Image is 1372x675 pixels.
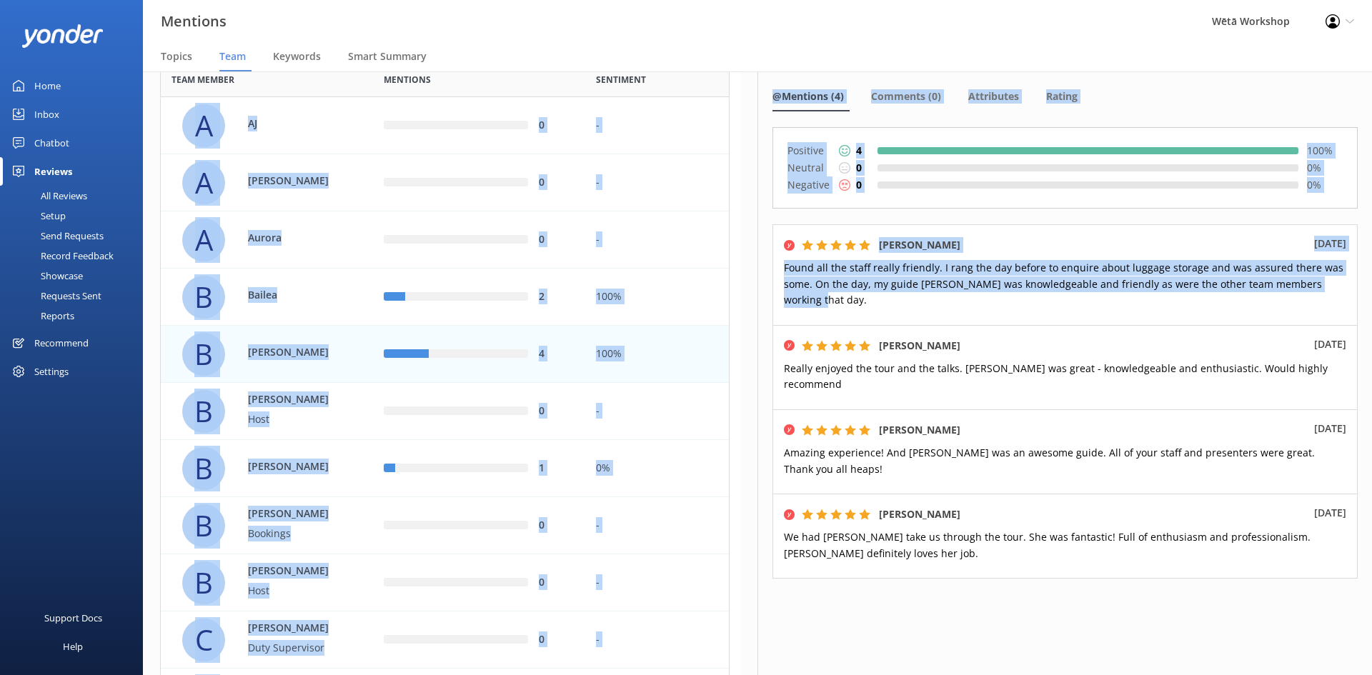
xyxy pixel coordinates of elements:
div: All Reviews [9,186,87,206]
div: Showcase [9,266,83,286]
div: C [182,619,225,661]
div: - [596,118,718,134]
p: Host [248,583,341,599]
span: Team [219,49,246,64]
div: row [160,154,730,211]
p: [DATE] [1314,336,1346,352]
p: 0 % [1307,177,1343,193]
span: Topics [161,49,192,64]
span: Rating [1046,89,1078,104]
div: B [182,390,225,433]
span: Amazing experience! And [PERSON_NAME] was an awesome guide. All of your staff and presenters were... [784,446,1315,475]
div: 0 [539,175,575,191]
div: 0 [539,404,575,419]
p: 4 [856,143,862,159]
p: [PERSON_NAME] [248,506,341,522]
div: row [160,97,730,154]
div: - [596,632,718,648]
a: All Reviews [9,186,143,206]
p: 100 % [1307,143,1343,159]
div: row [160,440,730,497]
span: Sentiment [596,73,646,86]
div: - [596,175,718,191]
p: [PERSON_NAME] [248,392,341,408]
div: B [182,276,225,319]
a: Record Feedback [9,246,143,266]
p: Duty Supervisor [248,640,341,656]
div: row [160,326,730,383]
a: Send Requests [9,226,143,246]
h5: [PERSON_NAME] [879,506,960,522]
p: Negative [787,176,830,194]
div: B [182,333,225,376]
div: Requests Sent [9,286,101,306]
p: [PERSON_NAME] [248,459,341,474]
p: [DATE] [1314,505,1346,521]
p: [PERSON_NAME] [248,564,341,579]
span: Attributes [968,89,1019,104]
span: We had [PERSON_NAME] take us through the tour. She was fantastic! Full of enthusiasm and professi... [784,530,1311,559]
div: 0 [539,518,575,534]
span: @Mentions (4) [772,89,844,104]
div: Send Requests [9,226,104,246]
p: AJ [248,116,341,131]
p: [PERSON_NAME] [248,344,341,360]
p: [PERSON_NAME] [248,173,341,189]
p: 0 % [1307,160,1343,176]
div: Help [63,632,83,661]
div: Inbox [34,100,59,129]
p: [DATE] [1314,421,1346,436]
div: 0 [539,632,575,648]
p: 0 [856,160,862,176]
div: A [182,161,225,204]
div: Support Docs [44,604,102,632]
div: 0% [596,461,718,476]
div: Setup [9,206,66,226]
div: row [160,554,730,611]
span: Smart Summary [348,49,427,64]
div: 100% [596,289,718,305]
img: yonder-white-logo.png [21,24,104,48]
div: - [596,404,718,419]
div: 0 [539,118,575,134]
div: row [160,269,730,326]
h5: [PERSON_NAME] [879,237,960,253]
div: 1 [539,461,575,476]
p: Positive [787,142,830,159]
p: Bookings [248,526,341,541]
a: Requests Sent [9,286,143,306]
div: A [182,219,225,261]
span: Team member [171,73,234,86]
div: 0 [539,575,575,591]
div: Home [34,71,61,100]
div: B [182,504,225,547]
div: Record Feedback [9,246,114,266]
p: 0 [856,177,862,193]
div: 0 [539,232,575,248]
div: 100% [596,346,718,362]
span: Comments (0) [871,89,941,104]
div: - [596,575,718,591]
div: Chatbot [34,129,69,157]
div: B [182,447,225,490]
span: Found all the staff really friendly. I rang the day before to enquire about luggage storage and w... [784,261,1343,306]
div: row [160,611,730,669]
p: [DATE] [1314,236,1346,251]
div: row [160,211,730,269]
a: Reports [9,306,143,326]
p: Host [248,411,341,427]
div: row [160,383,730,440]
div: - [596,232,718,248]
p: Bailea [248,287,341,303]
span: Really enjoyed the tour and the talks. [PERSON_NAME] was great - knowledgeable and enthusiastic. ... [784,361,1328,391]
div: Recommend [34,329,89,357]
h3: Mentions [161,10,227,33]
p: Aurora [248,230,341,246]
div: B [182,561,225,604]
span: Mentions [384,73,431,86]
p: [PERSON_NAME] [248,621,341,636]
div: - [596,518,718,534]
h5: [PERSON_NAME] [879,422,960,438]
a: Showcase [9,266,143,286]
div: 2 [539,289,575,305]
